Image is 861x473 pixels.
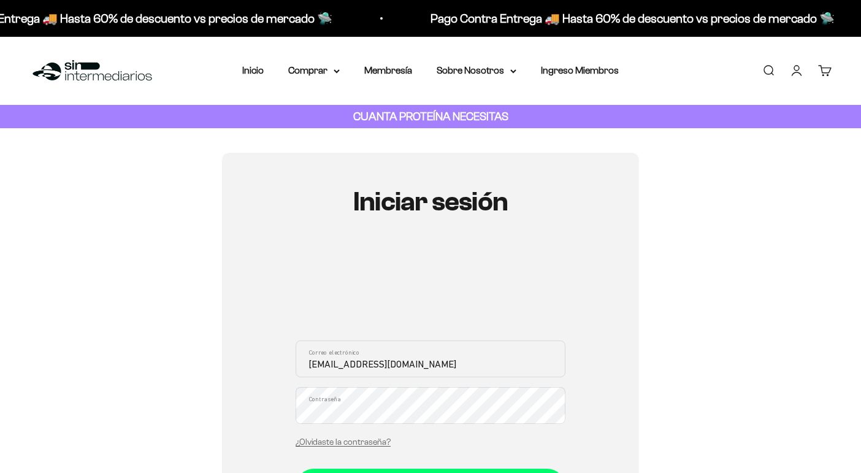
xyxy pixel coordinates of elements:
a: Membresía [364,65,412,75]
h1: Iniciar sesión [296,187,565,217]
p: Pago Contra Entrega 🚚 Hasta 60% de descuento vs precios de mercado 🛸 [431,9,835,28]
a: Inicio [242,65,264,75]
a: Ingreso Miembros [541,65,619,75]
iframe: Social Login Buttons [296,253,565,326]
strong: CUANTA PROTEÍNA NECESITAS [353,110,508,123]
a: ¿Olvidaste la contraseña? [296,437,391,447]
summary: Sobre Nosotros [437,63,516,79]
summary: Comprar [288,63,340,79]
